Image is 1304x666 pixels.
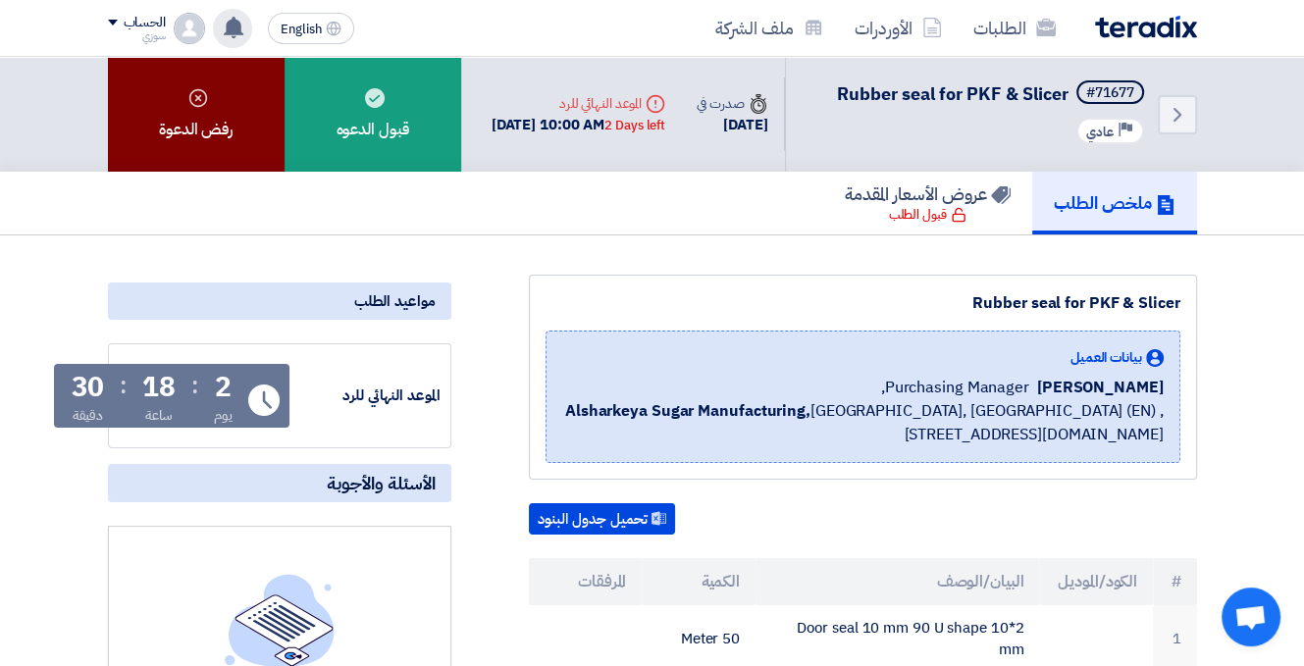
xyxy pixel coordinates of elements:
a: الطلبات [958,5,1071,51]
b: Alsharkeya Sugar Manufacturing, [565,399,810,423]
div: 18 [142,374,176,401]
div: 30 [72,374,105,401]
button: تحميل جدول البنود [529,503,675,535]
div: دقيقة [73,405,103,426]
div: قبول الطلب [889,205,966,225]
span: الأسئلة والأجوبة [327,472,436,494]
div: #71677 [1086,86,1134,100]
div: سوزي [108,30,166,41]
div: صدرت في [697,93,767,114]
div: : [191,368,198,403]
span: [GEOGRAPHIC_DATA], [GEOGRAPHIC_DATA] (EN) ,[STREET_ADDRESS][DOMAIN_NAME] [562,399,1164,446]
a: ملخص الطلب [1032,172,1197,234]
span: Purchasing Manager, [881,376,1029,399]
div: Open chat [1222,588,1280,646]
th: الكود/الموديل [1039,558,1153,605]
th: المرفقات [529,558,643,605]
div: [DATE] [697,114,767,136]
th: # [1153,558,1197,605]
a: عروض الأسعار المقدمة قبول الطلب [823,172,1032,234]
div: يوم [214,405,233,426]
h5: ملخص الطلب [1054,191,1175,214]
div: مواعيد الطلب [108,282,451,320]
div: الموعد النهائي للرد [293,384,441,407]
div: الموعد النهائي للرد [492,93,665,114]
img: empty_state_list.svg [225,574,335,666]
span: عادي [1086,123,1114,141]
div: 2 Days left [604,116,665,135]
a: ملف الشركة [700,5,839,51]
img: profile_test.png [174,13,205,44]
div: ساعة [145,405,174,426]
button: English [268,13,354,44]
th: الكمية [642,558,756,605]
a: الأوردرات [839,5,958,51]
div: 2 [215,374,232,401]
span: بيانات العميل [1070,347,1142,368]
th: البيان/الوصف [756,558,1039,605]
h5: عروض الأسعار المقدمة [845,182,1011,205]
span: English [281,23,322,36]
div: رفض الدعوة [108,57,285,172]
div: [DATE] 10:00 AM [492,114,665,136]
div: الحساب [124,15,166,31]
div: : [120,368,127,403]
div: قبول الدعوه [285,57,461,172]
h5: Rubber seal for PKF & Slicer [837,80,1148,108]
img: Teradix logo [1095,16,1197,38]
span: Rubber seal for PKF & Slicer [837,80,1069,107]
span: [PERSON_NAME] [1037,376,1164,399]
div: Rubber seal for PKF & Slicer [546,291,1180,315]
